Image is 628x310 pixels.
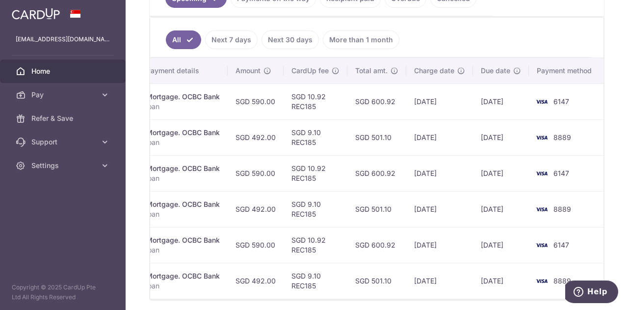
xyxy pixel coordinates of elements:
[553,277,571,285] span: 8889
[406,191,473,227] td: [DATE]
[532,275,551,287] img: Bank Card
[262,30,319,49] a: Next 30 days
[473,155,529,191] td: [DATE]
[146,164,220,173] div: Mortgage. OCBC Bank
[553,97,569,106] span: 6147
[31,161,96,170] span: Settings
[553,169,569,177] span: 6147
[481,66,510,76] span: Due date
[235,66,261,76] span: Amount
[532,132,551,143] img: Bank Card
[406,155,473,191] td: [DATE]
[473,263,529,299] td: [DATE]
[146,199,220,209] div: Mortgage. OCBC Bank
[473,119,529,155] td: [DATE]
[291,66,329,76] span: CardUp fee
[406,84,473,119] td: [DATE]
[138,58,228,84] th: Payment details
[355,66,388,76] span: Total amt.
[228,263,284,299] td: SGD 492.00
[31,137,96,147] span: Support
[284,227,347,263] td: SGD 10.92 REC185
[284,263,347,299] td: SGD 9.10 REC185
[406,119,473,155] td: [DATE]
[146,235,220,245] div: Mortgage. OCBC Bank
[146,173,220,183] p: loan
[284,155,347,191] td: SGD 10.92 REC185
[473,84,529,119] td: [DATE]
[228,155,284,191] td: SGD 590.00
[146,281,220,291] p: loan
[205,30,258,49] a: Next 7 days
[31,66,96,76] span: Home
[31,90,96,100] span: Pay
[406,263,473,299] td: [DATE]
[284,191,347,227] td: SGD 9.10 REC185
[532,96,551,108] img: Bank Card
[532,203,551,215] img: Bank Card
[146,138,220,147] p: loan
[553,241,569,249] span: 6147
[228,119,284,155] td: SGD 492.00
[347,263,406,299] td: SGD 501.10
[473,191,529,227] td: [DATE]
[553,133,571,141] span: 8889
[146,92,220,102] div: Mortgage. OCBC Bank
[473,227,529,263] td: [DATE]
[31,113,96,123] span: Refer & Save
[12,8,60,20] img: CardUp
[323,30,399,49] a: More than 1 month
[146,128,220,138] div: Mortgage. OCBC Bank
[347,191,406,227] td: SGD 501.10
[565,281,618,305] iframe: Opens a widget where you can find more information
[347,84,406,119] td: SGD 600.92
[406,227,473,263] td: [DATE]
[146,245,220,255] p: loan
[284,119,347,155] td: SGD 9.10 REC185
[146,102,220,112] p: loan
[228,227,284,263] td: SGD 590.00
[414,66,454,76] span: Charge date
[284,84,347,119] td: SGD 10.92 REC185
[16,34,110,44] p: [EMAIL_ADDRESS][DOMAIN_NAME]
[228,84,284,119] td: SGD 590.00
[347,119,406,155] td: SGD 501.10
[146,271,220,281] div: Mortgage. OCBC Bank
[146,209,220,219] p: loan
[553,205,571,213] span: 8889
[529,58,603,84] th: Payment method
[228,191,284,227] td: SGD 492.00
[347,155,406,191] td: SGD 600.92
[532,239,551,251] img: Bank Card
[166,30,201,49] a: All
[347,227,406,263] td: SGD 600.92
[532,168,551,179] img: Bank Card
